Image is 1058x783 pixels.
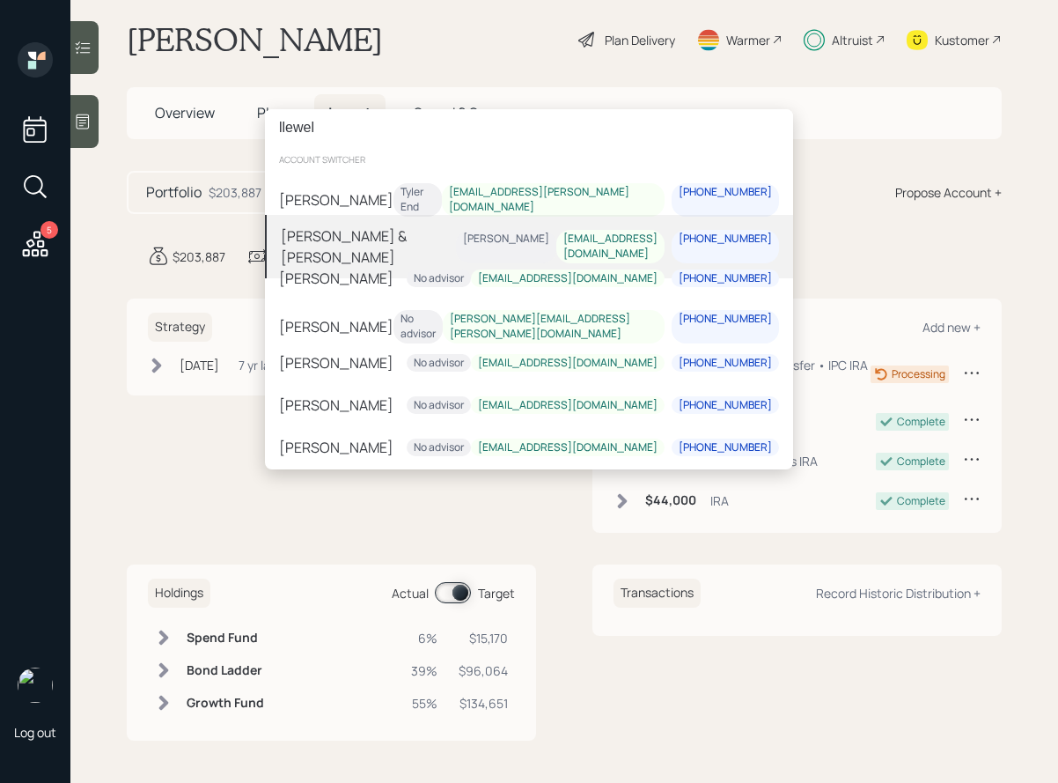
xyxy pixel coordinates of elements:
div: [EMAIL_ADDRESS][DOMAIN_NAME] [478,271,658,286]
div: [EMAIL_ADDRESS][DOMAIN_NAME] [478,440,658,455]
div: [EMAIL_ADDRESS][DOMAIN_NAME] [478,356,658,371]
div: No advisor [414,398,464,413]
div: [PERSON_NAME] [279,437,393,458]
div: [PHONE_NUMBER] [679,356,772,371]
div: [PHONE_NUMBER] [679,440,772,455]
div: [PERSON_NAME] [463,233,549,247]
div: [PHONE_NUMBER] [679,312,772,327]
input: Type a command or search… [265,109,793,146]
div: [PHONE_NUMBER] [679,233,772,247]
div: No advisor [400,312,436,342]
div: [EMAIL_ADDRESS][DOMAIN_NAME] [563,233,658,262]
div: [PERSON_NAME] & [PERSON_NAME] [281,225,456,268]
div: No advisor [414,271,464,286]
div: No advisor [414,440,464,455]
div: [PERSON_NAME] [279,316,393,337]
div: [PERSON_NAME] [279,189,393,211]
div: [PHONE_NUMBER] [679,271,772,286]
div: [PERSON_NAME] [279,352,393,373]
div: [PERSON_NAME] [279,395,393,416]
div: [PHONE_NUMBER] [679,185,772,200]
div: Tyler End [400,185,435,215]
div: No advisor [414,356,464,371]
div: [EMAIL_ADDRESS][PERSON_NAME][DOMAIN_NAME] [449,185,658,215]
div: [EMAIL_ADDRESS][DOMAIN_NAME] [478,398,658,413]
div: [PERSON_NAME] [279,268,393,289]
div: [PERSON_NAME][EMAIL_ADDRESS][PERSON_NAME][DOMAIN_NAME] [450,312,658,342]
div: account switcher [265,146,793,173]
div: [PHONE_NUMBER] [679,398,772,413]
